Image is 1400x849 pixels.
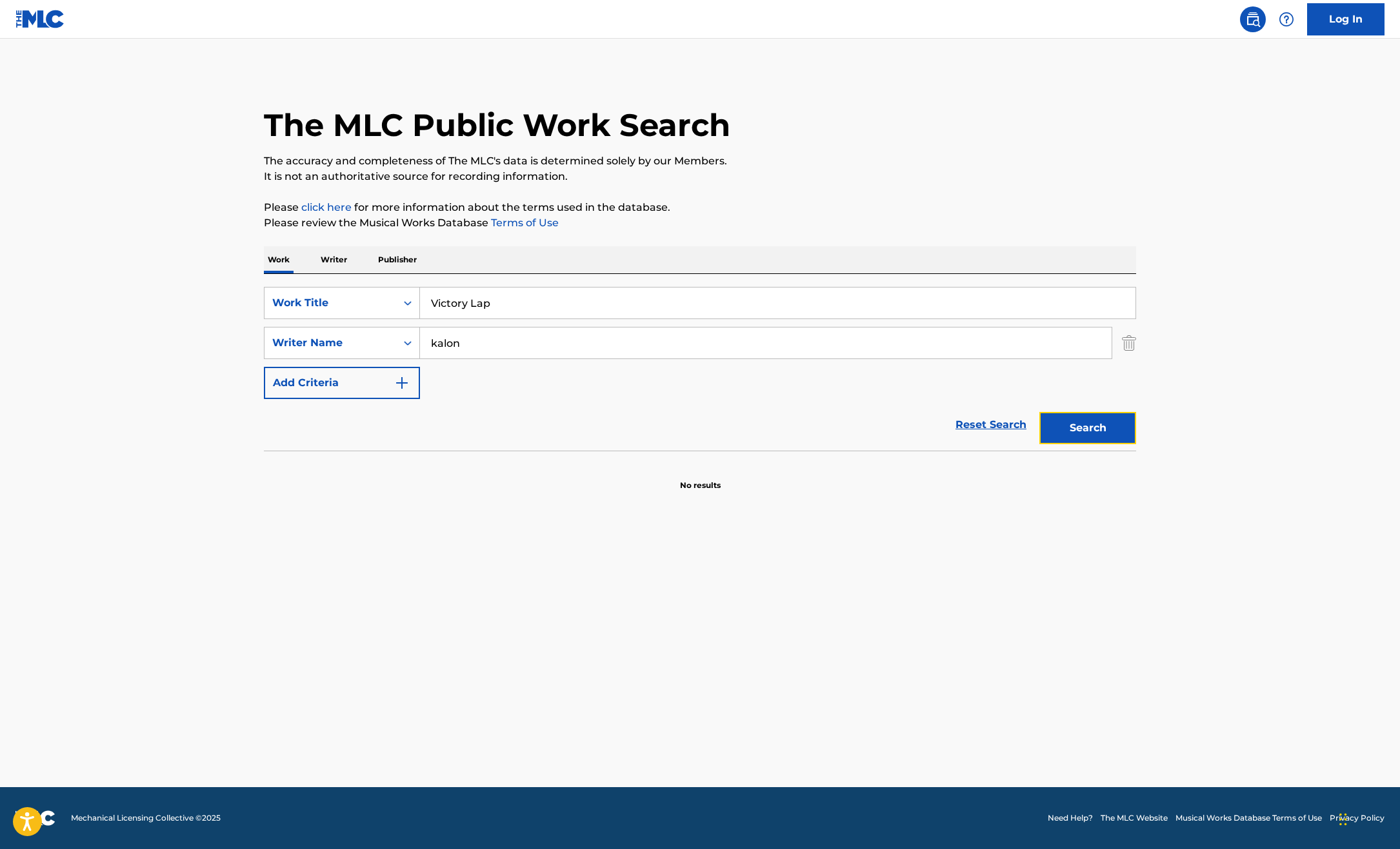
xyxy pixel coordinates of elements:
a: Reset Search [949,411,1033,439]
iframe: Chat Widget [1335,787,1400,849]
a: Need Help? [1048,812,1093,824]
div: Help [1274,6,1299,32]
p: Please review the Musical Works Database [264,215,1136,231]
a: Privacy Policy [1330,812,1385,824]
a: click here [301,201,352,213]
img: logo [15,810,55,826]
img: help [1279,12,1294,27]
img: 9d2ae6d4665cec9f34b9.svg [394,375,410,391]
a: Public Search [1240,6,1266,32]
p: Writer [317,246,351,273]
a: Musical Works Database Terms of Use [1175,812,1322,824]
img: Delete Criterion [1122,327,1136,359]
img: MLC Logo [15,10,65,28]
p: Work [264,246,294,273]
span: Mechanical Licensing Collective © 2025 [71,812,221,824]
div: Writer Name [272,335,388,351]
button: Search [1039,412,1136,444]
p: No results [680,464,721,491]
p: It is not an authoritative source for recording information. [264,169,1136,184]
p: Publisher [374,246,421,273]
h1: The MLC Public Work Search [264,106,730,144]
p: The accuracy and completeness of The MLC's data is determined solely by our Members. [264,153,1136,169]
a: The MLC Website [1101,812,1168,824]
a: Terms of Use [488,217,559,229]
div: Work Title [272,295,388,311]
form: Search Form [264,287,1136,451]
button: Add Criteria [264,367,420,399]
img: search [1245,12,1261,27]
div: Drag [1339,800,1347,839]
p: Please for more information about the terms used in the database. [264,200,1136,215]
a: Log In [1307,3,1385,35]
